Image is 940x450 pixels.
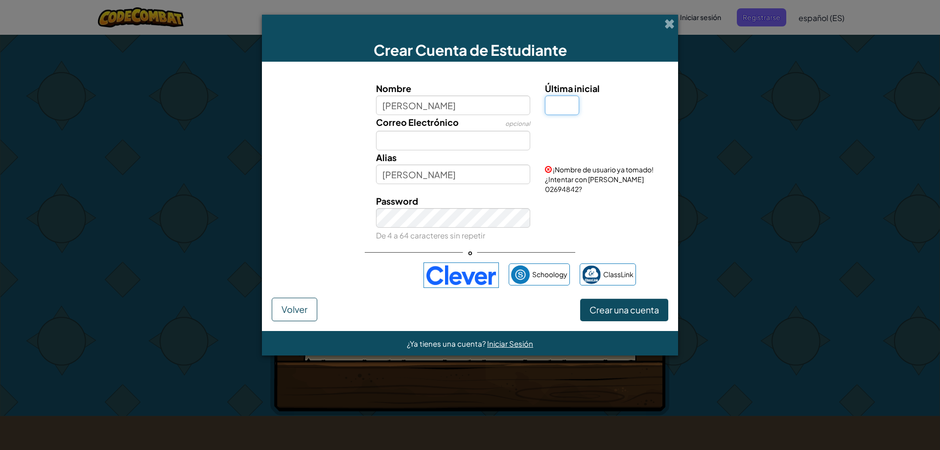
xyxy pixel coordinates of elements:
span: Password [376,195,418,207]
span: ¡Nombre de usuario ya tomado! ¿Intentar con [PERSON_NAME] 02694842? [545,165,654,193]
span: opcional [505,120,530,127]
button: Volver [272,298,317,321]
span: Nombre [376,83,411,94]
span: Volver [282,304,307,315]
img: schoology.png [511,265,530,284]
iframe: Botón Iniciar sesión con Google [300,264,419,286]
img: clever-logo-blue.png [423,262,499,288]
span: Alias [376,152,397,163]
small: De 4 a 64 caracteres sin repetir [376,231,485,240]
span: ¿Ya tienes una cuenta? [407,339,487,348]
span: Última inicial [545,83,600,94]
span: Correo Electrónico [376,117,459,128]
span: Crear una cuenta [589,304,659,315]
a: Iniciar Sesión [487,339,533,348]
span: o [463,245,477,260]
span: Schoology [532,267,567,282]
img: classlink-logo-small.png [582,265,601,284]
span: Crear Cuenta de Estudiante [374,41,567,59]
span: ClassLink [603,267,634,282]
button: Crear una cuenta [580,299,668,321]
